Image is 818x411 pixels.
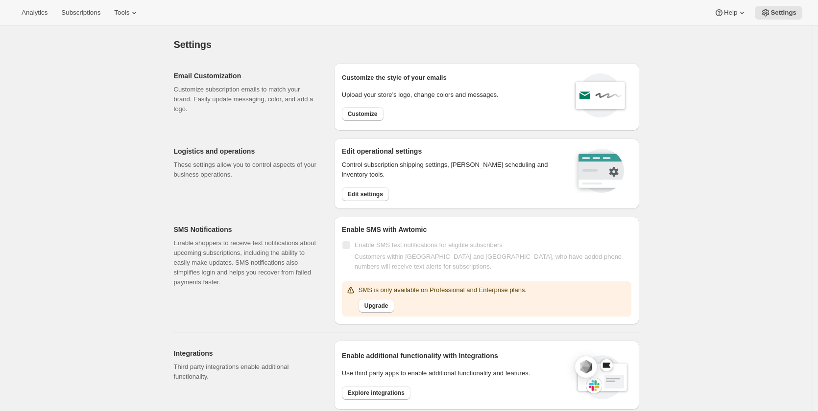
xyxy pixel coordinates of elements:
p: Customize the style of your emails [342,73,447,83]
button: Upgrade [359,299,394,313]
span: Tools [114,9,129,17]
button: Edit settings [342,187,389,201]
button: Analytics [16,6,53,20]
span: Analytics [22,9,48,17]
button: Customize [342,107,384,121]
p: Upload your store’s logo, change colors and messages. [342,90,499,100]
button: Tools [108,6,145,20]
p: Third party integrations enable additional functionality. [174,362,318,382]
p: Customize subscription emails to match your brand. Easily update messaging, color, and add a logo. [174,85,318,114]
button: Explore integrations [342,386,410,400]
span: Upgrade [364,302,388,310]
span: Explore integrations [348,389,405,397]
iframe: Intercom live chat [785,368,808,391]
span: Settings [770,9,796,17]
h2: SMS Notifications [174,225,318,234]
span: Edit settings [348,190,383,198]
h2: Logistics and operations [174,146,318,156]
span: Subscriptions [61,9,100,17]
button: Settings [755,6,802,20]
h2: Enable SMS with Awtomic [342,225,631,234]
h2: Integrations [174,348,318,358]
button: Subscriptions [55,6,106,20]
span: Settings [174,39,212,50]
span: Customers within [GEOGRAPHIC_DATA] and [GEOGRAPHIC_DATA], who have added phone numbers will recei... [355,253,622,270]
button: Help [708,6,753,20]
span: Customize [348,110,378,118]
h2: Enable additional functionality with Integrations [342,351,565,361]
span: Enable SMS text notifications for eligible subscribers [355,241,503,249]
p: SMS is only available on Professional and Enterprise plans. [359,285,527,295]
h2: Email Customization [174,71,318,81]
p: These settings allow you to control aspects of your business operations. [174,160,318,180]
span: Help [724,9,737,17]
p: Use third party apps to enable additional functionality and features. [342,368,565,378]
p: Control subscription shipping settings, [PERSON_NAME] scheduling and inventory tools. [342,160,561,180]
h2: Edit operational settings [342,146,561,156]
p: Enable shoppers to receive text notifications about upcoming subscriptions, including the ability... [174,238,318,287]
